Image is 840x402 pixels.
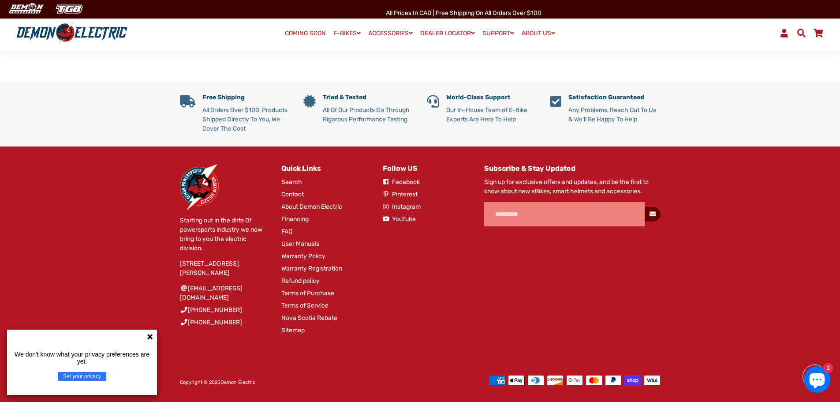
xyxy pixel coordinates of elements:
a: Warranty Registration [281,264,342,273]
a: DEALER LOCATOR [417,27,478,40]
a: Refund policy [281,276,320,286]
a: Search [281,177,302,187]
h5: World-Class Support [446,94,537,101]
p: Any Problems, Reach Out To Us & We'll Be Happy To Help [568,105,661,124]
h5: Tried & Tested [323,94,414,101]
a: ABOUT US [519,27,558,40]
h5: Free Shipping [202,94,290,101]
p: All Of Our Products Go Through Rigorous Performance Testing [323,105,414,124]
p: Sign up for exclusive offers and updates, and be the first to know about new eBikes, smart helmet... [484,177,661,196]
p: Starting out in the dirts Of powersports industry we now bring to you the electric division. [180,216,268,253]
h4: Follow US [383,164,471,173]
a: E-BIKES [330,27,364,40]
p: All Orders Over $100, Products Shipped Directly To You, We Cover The Cost [202,105,290,133]
a: Financing [281,214,309,224]
a: Sitemap [281,326,305,335]
a: [EMAIL_ADDRESS][DOMAIN_NAME] [180,284,268,302]
a: Contact [281,190,304,199]
img: TGB Canada [51,2,87,16]
a: Terms of Purchase [281,289,334,298]
a: Pinterest [383,190,418,199]
a: YouTube [383,214,416,224]
img: Demon Electric [4,2,47,16]
a: Instagram [383,202,421,211]
h4: Subscribe & Stay Updated [484,164,661,173]
h5: Satisfaction Guaranteed [568,94,661,101]
span: All Prices in CAD | Free shipping on all orders over $100 [386,9,541,17]
a: Nova Scotia Rebate [281,313,337,323]
span: Copyright © 2025 [180,379,255,385]
p: [STREET_ADDRESS][PERSON_NAME] [180,259,268,278]
a: FAQ [281,227,292,236]
a: ACCESSORIES [365,27,416,40]
a: Terms of Service [281,301,329,310]
p: Our In-House Team of E-Bike Experts Are Here To Help [446,105,537,124]
a: [PHONE_NUMBER] [180,318,242,327]
a: Demon Electric [220,379,255,385]
a: COMING SOON [282,27,329,40]
h4: Quick Links [281,164,370,173]
a: SUPPORT [479,27,517,40]
a: User Manuals [281,239,319,248]
p: We don't know what your privacy preferences are yet. [11,351,153,365]
img: Demon Electric [180,164,219,210]
button: Set your privacy [58,372,106,381]
a: About Demon Electric [281,202,342,211]
a: [PHONE_NUMBER] [180,305,242,315]
a: Facebook [383,177,420,187]
inbox-online-store-chat: Shopify online store chat [801,366,833,395]
a: Warranty Policy [281,252,325,261]
img: Demon Electric logo [13,22,131,45]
